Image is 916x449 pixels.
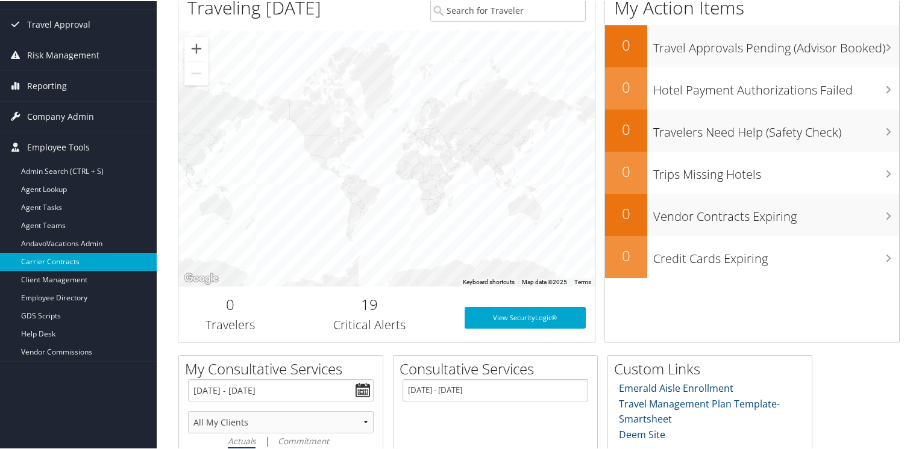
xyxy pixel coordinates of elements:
[228,434,256,445] i: Actuals
[463,277,515,285] button: Keyboard shortcuts
[605,118,647,138] h2: 0
[184,36,209,60] button: Zoom in
[619,396,780,425] a: Travel Management Plan Template- Smartsheet
[605,160,647,181] h2: 0
[181,270,221,285] img: Google
[27,39,99,69] span: Risk Management
[605,108,899,150] a: 0Travelers Need Help (Safety Check)
[574,277,591,284] a: Terms (opens in new tab)
[653,201,899,224] h3: Vendor Contracts Expiring
[653,75,899,98] h3: Hotel Payment Authorizations Failed
[465,306,585,327] a: View SecurityLogic®
[619,380,733,394] a: Emerald Aisle Enrollment
[605,244,647,265] h2: 0
[619,427,665,440] a: Deem Site
[614,358,812,378] h2: Custom Links
[400,358,597,378] h2: Consultative Services
[605,66,899,108] a: 0Hotel Payment Authorizations Failed
[184,60,209,84] button: Zoom out
[653,243,899,266] h3: Credit Cards Expiring
[605,150,899,193] a: 0Trips Missing Hotels
[185,358,383,378] h2: My Consultative Services
[187,293,274,314] h2: 0
[605,76,647,96] h2: 0
[653,159,899,182] h3: Trips Missing Hotels
[188,432,374,447] div: |
[27,131,90,161] span: Employee Tools
[653,117,899,140] h3: Travelers Need Help (Safety Check)
[27,101,94,131] span: Company Admin
[27,8,90,39] span: Travel Approval
[181,270,221,285] a: Open this area in Google Maps (opens a new window)
[27,70,67,100] span: Reporting
[605,34,647,54] h2: 0
[187,315,274,332] h3: Travelers
[292,315,447,332] h3: Critical Alerts
[278,434,329,445] i: Commitment
[292,293,447,314] h2: 19
[605,202,647,223] h2: 0
[653,33,899,55] h3: Travel Approvals Pending (Advisor Booked)
[605,193,899,235] a: 0Vendor Contracts Expiring
[522,277,567,284] span: Map data ©2025
[605,24,899,66] a: 0Travel Approvals Pending (Advisor Booked)
[605,235,899,277] a: 0Credit Cards Expiring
